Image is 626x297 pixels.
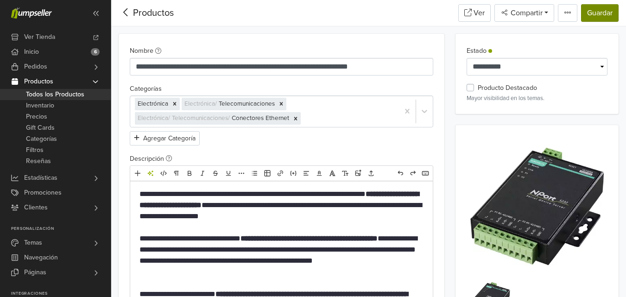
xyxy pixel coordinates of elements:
[26,122,55,133] span: Gift Cards
[326,167,338,179] a: Fuente
[24,171,57,185] span: Estadísticas
[232,114,289,122] span: Conectores Ethernet
[24,250,58,265] span: Navegación
[24,74,53,89] span: Productos
[458,4,491,22] a: Ver
[339,167,351,179] a: Tamaño de fuente
[287,167,299,179] a: Incrustar
[24,59,47,74] span: Pedidos
[24,185,62,200] span: Promociones
[130,84,162,94] label: Categorías
[509,8,543,18] span: Compartir
[494,4,554,22] button: Compartir
[24,30,55,44] span: Ver Tienda
[24,200,48,215] span: Clientes
[26,145,44,156] span: Filtros
[261,167,273,179] a: Tabla
[26,156,51,167] span: Reseñas
[467,136,607,277] img: Conecta_20y_20administra_20de_20forma_20confiable_20equipos_20electr_C3_B3nicos_20industriales_20...
[183,167,196,179] a: Negrita
[24,235,42,250] span: Temas
[138,114,172,122] span: Electrónica /
[26,133,57,145] span: Categorías
[184,100,219,107] span: Electrónica /
[26,100,54,111] span: Inventario
[478,83,537,93] label: Producto Destacado
[581,4,619,22] button: Guardar
[394,167,406,179] a: Deshacer
[26,111,47,122] span: Precios
[24,44,39,59] span: Inicio
[91,48,100,56] span: 6
[158,167,170,179] a: HTML
[291,112,301,124] div: Remove [object Object]
[196,167,209,179] a: Cursiva
[132,167,144,179] a: Añadir
[172,114,232,122] span: Telecomunicaciones /
[365,167,377,179] a: Subir archivos
[11,291,111,297] p: Integraciones
[467,46,492,56] label: Estado
[138,100,168,107] span: Electrónica
[248,167,260,179] a: Lista
[171,167,183,179] a: Formato
[145,167,157,179] a: Herramientas de IA
[119,6,174,20] div: Productos
[219,100,275,107] span: Telecomunicaciones
[130,131,200,145] button: Agregar Categoría
[235,167,247,179] a: Más formato
[276,98,286,110] div: Remove [object Object]
[11,226,111,232] p: Personalización
[170,98,180,110] div: Remove [object Object]
[222,167,234,179] a: Subrayado
[24,265,46,280] span: Páginas
[313,167,325,179] a: Color del texto
[300,167,312,179] a: Alineación
[26,89,84,100] span: Todos los Productos
[407,167,419,179] a: Rehacer
[130,154,172,164] label: Descripción
[130,46,161,56] label: Nombre
[467,94,607,103] p: Mayor visibilidad en los temas.
[274,167,286,179] a: Enlace
[352,167,364,179] a: Subir imágenes
[209,167,221,179] a: Eliminado
[419,167,431,179] a: Atajos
